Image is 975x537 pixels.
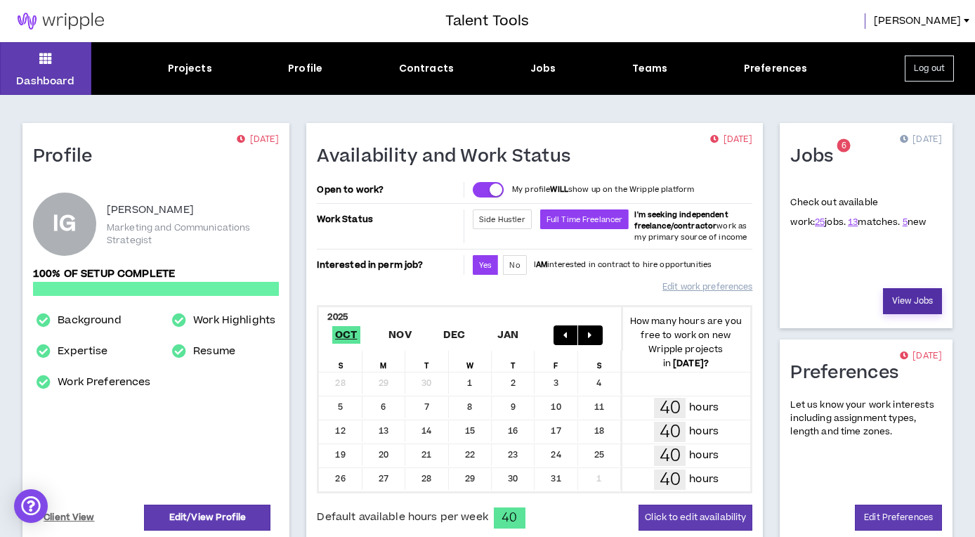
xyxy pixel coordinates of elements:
p: [DATE] [900,349,942,363]
a: Edit work preferences [662,275,752,299]
a: 5 [903,216,908,228]
span: Default available hours per week [317,510,488,525]
div: Open Intercom Messenger [14,489,48,523]
div: S [578,351,621,372]
h3: Talent Tools [445,11,529,32]
p: [DATE] [710,133,752,147]
p: hours [689,472,719,487]
div: Preferences [744,61,808,76]
a: Client View [41,505,97,530]
p: [DATE] [900,133,942,147]
a: 13 [848,216,858,228]
span: No [509,260,520,271]
div: T [405,351,448,372]
sup: 6 [837,139,851,153]
a: Work Highlights [193,312,275,329]
p: Work Status [317,209,461,229]
span: 6 [842,140,846,152]
strong: AM [536,259,547,270]
strong: WILL [550,184,568,195]
div: IG [53,214,77,235]
div: Projects [168,61,212,76]
span: Jan [495,326,522,344]
p: I interested in contract to hire opportunities [534,259,712,271]
div: Ignacio G. [33,193,96,256]
b: 2025 [327,311,348,323]
div: W [449,351,492,372]
a: Edit/View Profile [144,505,270,531]
p: [PERSON_NAME] [107,202,194,219]
span: jobs. [815,216,846,228]
p: 100% of setup complete [33,266,279,282]
h1: Jobs [790,145,844,168]
a: 25 [815,216,825,228]
span: new [903,216,927,228]
a: Work Preferences [58,374,150,391]
p: Let us know your work interests including assignment types, length and time zones. [790,399,942,439]
p: Interested in perm job? [317,255,461,275]
span: work as my primary source of income [634,209,747,242]
p: My profile show up on the Wripple platform [512,184,694,195]
a: Edit Preferences [855,505,942,531]
h1: Profile [33,145,103,168]
button: Click to edit availability [639,505,752,531]
span: matches. [848,216,900,228]
div: S [319,351,362,372]
div: T [492,351,535,372]
p: hours [689,448,719,463]
p: hours [689,400,719,415]
p: Marketing and Communications Strategist [107,221,279,247]
a: View Jobs [883,288,942,314]
p: Dashboard [16,74,74,89]
div: Profile [288,61,322,76]
a: Expertise [58,343,107,360]
div: Contracts [399,61,454,76]
span: Oct [332,326,360,344]
p: [DATE] [237,133,279,147]
div: Teams [632,61,668,76]
p: Check out available work: [790,196,926,228]
button: Log out [905,56,954,82]
span: Side Hustler [479,214,525,225]
a: Background [58,312,121,329]
div: M [362,351,405,372]
p: Open to work? [317,184,461,195]
a: Resume [193,343,235,360]
h1: Availability and Work Status [317,145,581,168]
span: Nov [386,326,414,344]
p: hours [689,424,719,439]
div: Jobs [530,61,556,76]
b: I'm seeking independent freelance/contractor [634,209,728,231]
h1: Preferences [790,362,909,384]
span: Dec [440,326,468,344]
span: [PERSON_NAME] [874,13,961,29]
span: Yes [479,260,492,271]
div: F [535,351,577,372]
b: [DATE] ? [673,357,709,370]
p: How many hours are you free to work on new Wripple projects in [621,314,750,370]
